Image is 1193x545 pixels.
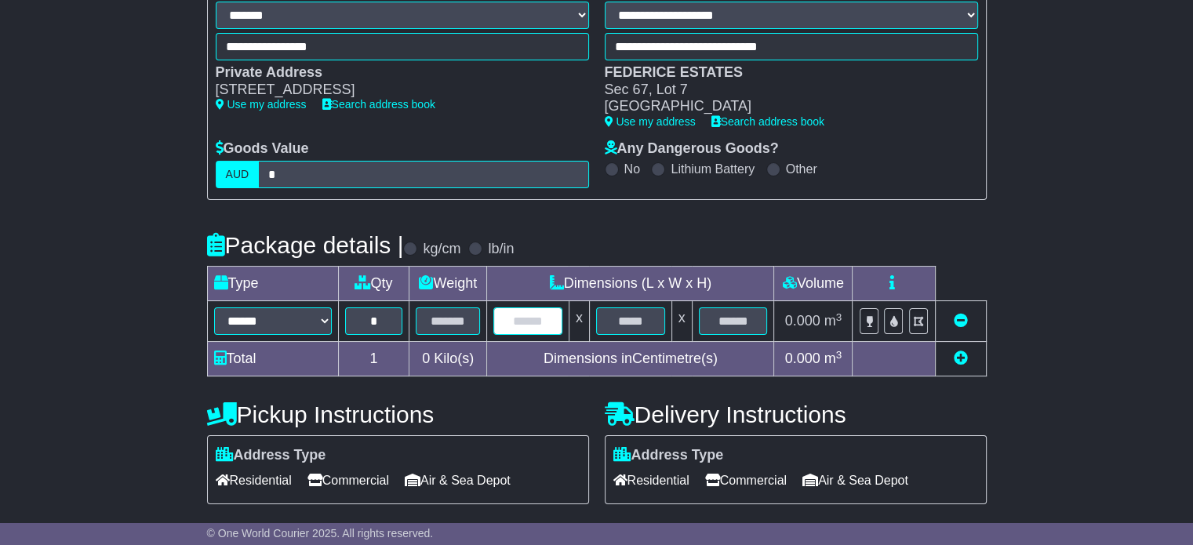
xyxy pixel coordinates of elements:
span: 0.000 [785,351,820,366]
span: m [824,313,842,329]
a: Add new item [954,351,968,366]
td: Dimensions in Centimetre(s) [487,342,774,376]
span: Commercial [705,468,787,492]
a: Use my address [216,98,307,111]
div: [STREET_ADDRESS] [216,82,573,99]
td: Qty [338,267,409,301]
h4: Delivery Instructions [605,401,987,427]
a: Remove this item [954,313,968,329]
span: m [824,351,842,366]
h4: Pickup Instructions [207,401,589,427]
label: No [624,162,640,176]
td: x [671,301,692,342]
label: Other [786,162,817,176]
a: Search address book [322,98,435,111]
td: Dimensions (L x W x H) [487,267,774,301]
span: Residential [216,468,292,492]
span: Air & Sea Depot [405,468,511,492]
label: Goods Value [216,140,309,158]
a: Search address book [711,115,824,128]
td: Total [207,342,338,376]
td: Weight [409,267,487,301]
div: Sec 67, Lot 7 [605,82,962,99]
span: © One World Courier 2025. All rights reserved. [207,527,434,540]
span: 0.000 [785,313,820,329]
td: Kilo(s) [409,342,487,376]
div: FEDERICE ESTATES [605,64,962,82]
div: Private Address [216,64,573,82]
sup: 3 [836,311,842,323]
span: Commercial [307,468,389,492]
td: x [569,301,589,342]
label: kg/cm [423,241,460,258]
h4: Package details | [207,232,404,258]
label: AUD [216,161,260,188]
sup: 3 [836,349,842,361]
span: Air & Sea Depot [802,468,908,492]
label: lb/in [488,241,514,258]
a: Use my address [605,115,696,128]
span: 0 [422,351,430,366]
td: Type [207,267,338,301]
label: Lithium Battery [671,162,755,176]
label: Address Type [216,447,326,464]
label: Address Type [613,447,724,464]
span: Residential [613,468,689,492]
div: [GEOGRAPHIC_DATA] [605,98,962,115]
td: Volume [774,267,853,301]
td: 1 [338,342,409,376]
label: Any Dangerous Goods? [605,140,779,158]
